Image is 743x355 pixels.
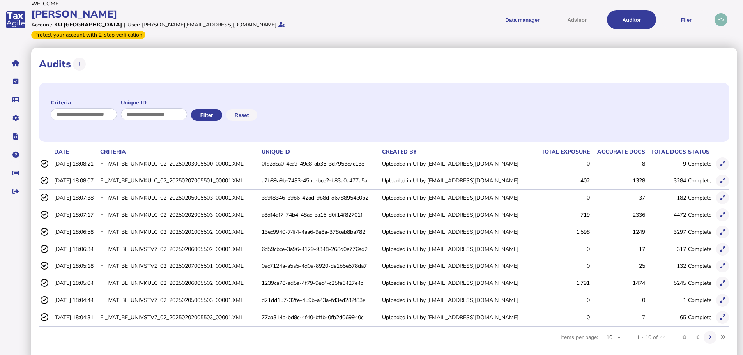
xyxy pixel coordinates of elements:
td: d21dd157-32fe-459b-a43a-fd3ed282f83e [260,292,381,308]
td: FI_iVAT_BE_UNIVSTVZ_02_20250205005503_00001.XML [99,292,260,308]
label: Unique ID [121,99,187,106]
div: 1 - 10 of 44 [637,334,666,341]
td: 719 [534,207,590,223]
div: | [124,21,126,28]
td: 0 [534,156,590,172]
td: [DATE] 18:07:38 [53,190,99,206]
div: Account: [31,21,52,28]
button: Reset [226,109,257,121]
td: Uploaded in UI by [EMAIL_ADDRESS][DOMAIN_NAME] [380,292,534,308]
img: website_grey.svg [12,20,19,26]
td: 1249 [590,224,646,240]
td: Uploaded in UI by [EMAIL_ADDRESS][DOMAIN_NAME] [380,173,534,189]
td: 0fe2dca0-4ca9-49e8-ab35-3d7953c7c13e [260,156,381,172]
div: v 4.0.25 [22,12,38,19]
td: FI_iVAT_BE_UNIVSTVZ_02_20250202005503_00001.XML [99,309,260,325]
th: date [53,148,99,156]
div: User: [127,21,140,28]
td: 3297 [646,224,686,240]
button: Raise a support ticket [7,165,24,181]
td: [DATE] 18:07:17 [53,207,99,223]
div: [PERSON_NAME][EMAIL_ADDRESS][DOMAIN_NAME] [142,21,276,28]
button: Filter [191,109,222,121]
button: Home [7,55,24,71]
td: 1 [646,292,686,308]
td: Complete [686,275,715,291]
button: Previous page [691,331,704,344]
div: From Oct 1, 2025, 2-step verification will be required to login. Set it up now... [31,31,145,39]
td: Uploaded in UI by [EMAIL_ADDRESS][DOMAIN_NAME] [380,258,534,274]
td: a8df4af7-74b4-48ac-ba16-d0f14f82701f [260,207,381,223]
menu: navigate products [373,10,711,29]
th: status [686,148,715,156]
button: Show in modal [716,208,729,221]
td: 1328 [590,173,646,189]
td: 0 [534,190,590,206]
img: tab_keywords_by_traffic_grey.svg [76,45,83,51]
td: 1239ca78-ad5a-4f79-9ec4-c25fa6427e4c [260,275,381,291]
td: [DATE] 18:05:18 [53,258,99,274]
td: 77aa314a-bd8c-4f40-bffb-0fb2d069940c [260,309,381,325]
button: Data manager [7,92,24,108]
button: Show in modal [716,311,729,324]
td: 6d59cbce-3a96-4129-9348-268d0e776ad2 [260,241,381,257]
td: Uploaded in UI by [EMAIL_ADDRESS][DOMAIN_NAME] [380,190,534,206]
td: Uploaded in UI by [EMAIL_ADDRESS][DOMAIN_NAME] [380,241,534,257]
td: 402 [534,173,590,189]
button: Tasks [7,73,24,90]
img: logo_orange.svg [12,12,19,19]
td: 2336 [590,207,646,223]
td: 25 [590,258,646,274]
td: FI_iVAT_BE_UNIVKULC_02_20250201005502_00001.XML [99,224,260,240]
td: 317 [646,241,686,257]
button: Auditor [607,10,656,29]
td: FI_iVAT_BE_UNIVSTVZ_02_20250206005502_00001.XML [99,241,260,257]
button: Show in modal [716,260,729,273]
th: Unique id [260,148,381,156]
button: First page [678,331,691,344]
td: 7 [590,309,646,325]
td: 9 [646,156,686,172]
td: [DATE] 18:08:07 [53,173,99,189]
td: [DATE] 18:04:44 [53,292,99,308]
td: 17 [590,241,646,257]
td: [DATE] 18:05:04 [53,275,99,291]
td: 13ec9940-74f4-4aa6-9e8a-378ceb8ba782 [260,224,381,240]
button: Last page [716,331,729,344]
td: 1474 [590,275,646,291]
th: accurate docs [590,148,646,156]
button: Manage settings [7,110,24,126]
td: 3284 [646,173,686,189]
button: Developer hub links [7,128,24,145]
th: total docs [646,148,686,156]
td: FI_iVAT_BE_UNIVKULC_02_20250203005500_00001.XML [99,156,260,172]
h1: Audits [39,57,71,71]
td: 3e9f8346-b9b6-42ad-9b8d-d6788954e0b2 [260,190,381,206]
td: Complete [686,292,715,308]
td: 37 [590,190,646,206]
td: FI_iVAT_BE_UNIVSTVZ_02_20250207005501_00001.XML [99,258,260,274]
th: Created by [380,148,534,156]
td: Complete [686,224,715,240]
span: 10 [606,334,613,341]
td: Uploaded in UI by [EMAIL_ADDRESS][DOMAIN_NAME] [380,224,534,240]
td: FI_iVAT_BE_UNIVKULC_02_20250206005502_00001.XML [99,275,260,291]
button: Upload transactions [73,58,86,71]
td: 4472 [646,207,686,223]
div: [PERSON_NAME] [31,7,369,21]
button: Shows a dropdown of Data manager options [498,10,547,29]
td: Uploaded in UI by [EMAIL_ADDRESS][DOMAIN_NAME] [380,156,534,172]
div: Profile settings [715,13,727,26]
td: FI_iVAT_BE_UNIVKULC_02_20250207005501_00001.XML [99,173,260,189]
td: 1.598 [534,224,590,240]
td: [DATE] 18:08:21 [53,156,99,172]
td: 0 [590,292,646,308]
td: Complete [686,190,715,206]
td: [DATE] 18:06:58 [53,224,99,240]
td: 0 [534,292,590,308]
td: [DATE] 18:06:34 [53,241,99,257]
td: Uploaded in UI by [EMAIL_ADDRESS][DOMAIN_NAME] [380,275,534,291]
button: Filer [662,10,711,29]
td: 182 [646,190,686,206]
